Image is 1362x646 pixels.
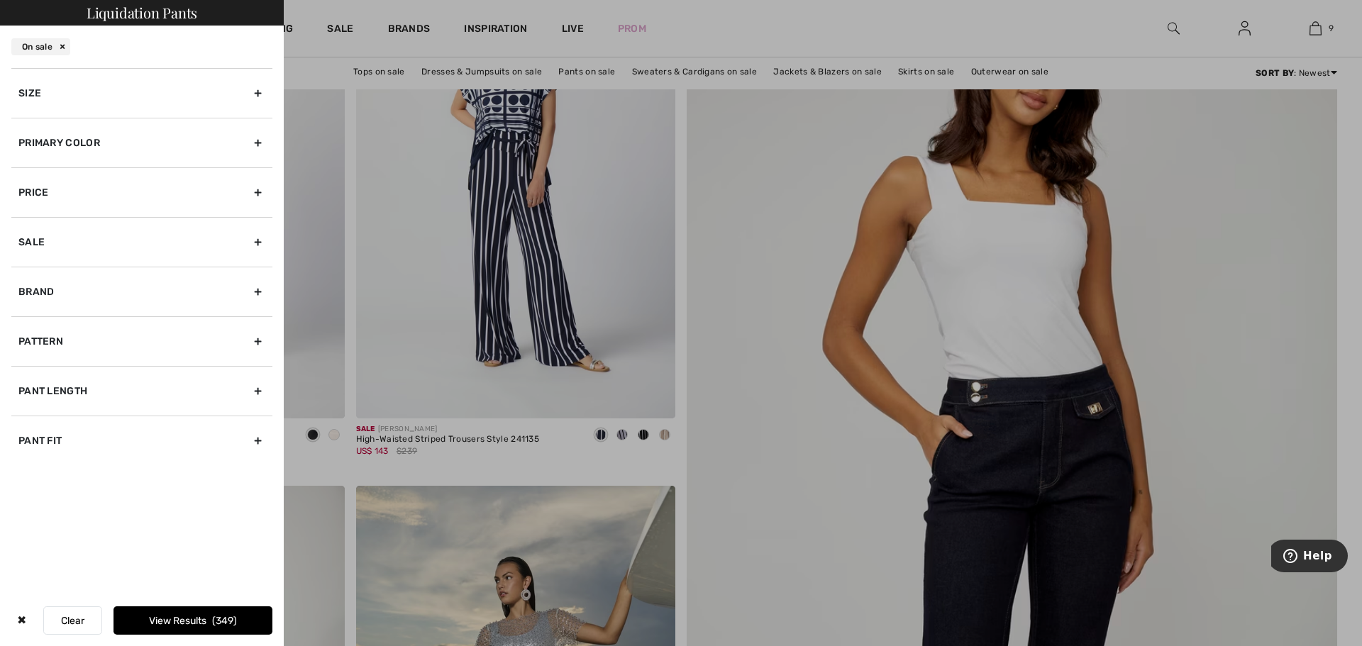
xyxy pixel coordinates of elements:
div: Pant Length [11,366,272,416]
div: Sale [11,217,272,267]
iframe: Opens a widget where you can find more information [1271,540,1348,575]
div: Pattern [11,316,272,366]
span: 349 [212,615,237,627]
div: Brand [11,267,272,316]
div: Price [11,167,272,217]
div: ✖ [11,606,32,635]
div: Primary Color [11,118,272,167]
button: Clear [43,606,102,635]
div: On sale [11,38,70,55]
button: View Results349 [113,606,272,635]
div: Size [11,68,272,118]
div: Pant Fit [11,416,272,465]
